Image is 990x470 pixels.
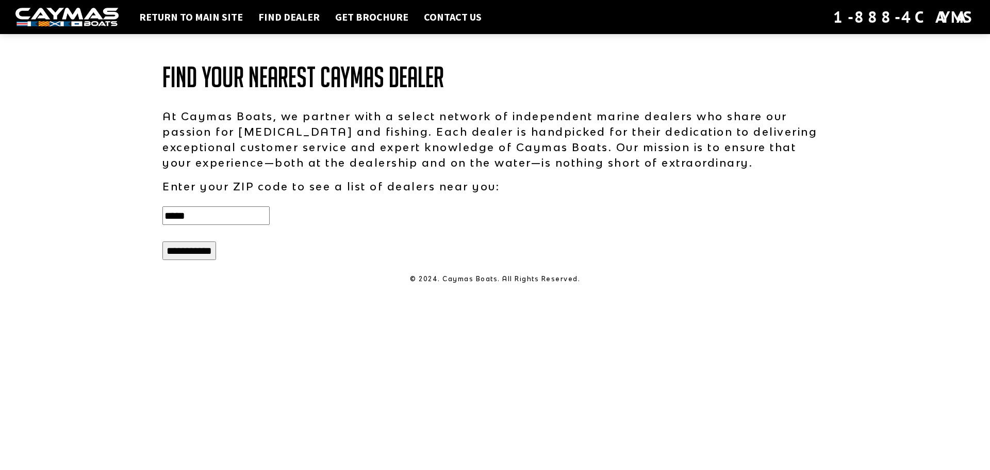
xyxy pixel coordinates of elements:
[330,10,414,24] a: Get Brochure
[15,8,119,27] img: white-logo-c9c8dbefe5ff5ceceb0f0178aa75bf4bb51f6bca0971e226c86eb53dfe498488.png
[253,10,325,24] a: Find Dealer
[134,10,248,24] a: Return to main site
[833,6,975,28] div: 1-888-4CAYMAS
[162,179,828,194] p: Enter your ZIP code to see a list of dealers near you:
[419,10,487,24] a: Contact Us
[162,108,828,170] p: At Caymas Boats, we partner with a select network of independent marine dealers who share our pas...
[162,62,828,93] h1: Find Your Nearest Caymas Dealer
[162,274,828,284] p: © 2024. Caymas Boats. All Rights Reserved.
